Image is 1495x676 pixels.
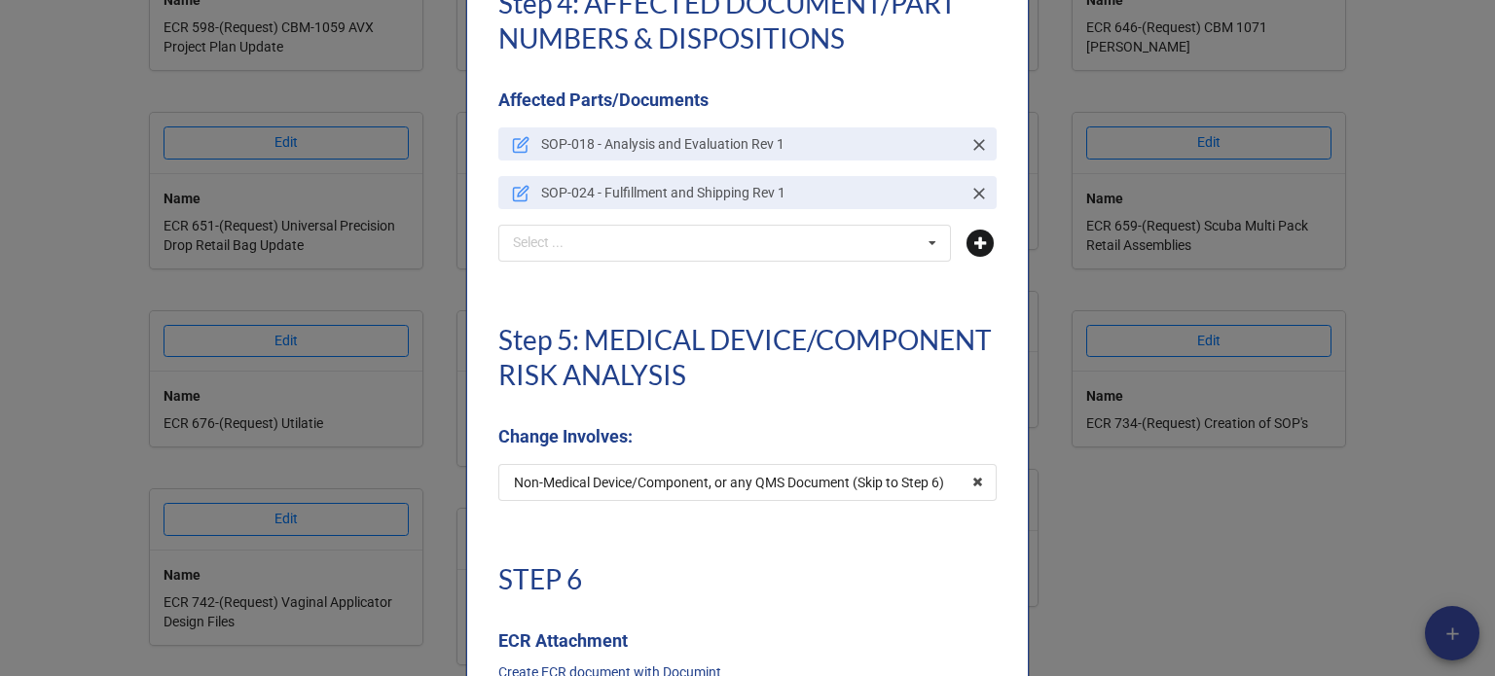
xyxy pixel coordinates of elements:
[498,561,997,596] h1: STEP 6
[498,627,628,655] label: ECR Attachment
[498,423,633,450] label: Change Involves:
[498,322,997,392] h1: Step 5: MEDICAL DEVICE/COMPONENT RISK ANALYSIS
[498,87,709,114] label: Affected Parts/Documents
[514,476,944,489] div: Non-Medical Device/Component, or any QMS Document (Skip to Step 6)
[541,134,962,154] p: SOP-018 - Analysis and Evaluation Rev 1
[541,183,962,202] p: SOP-024 - Fulfillment and Shipping Rev 1
[508,231,592,254] div: Select ...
